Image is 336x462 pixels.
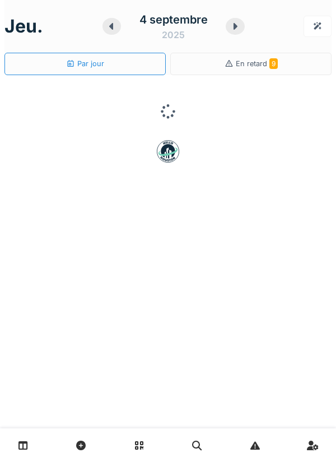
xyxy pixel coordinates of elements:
span: En retard [236,59,278,68]
h1: jeu. [4,16,43,37]
div: Par jour [66,58,104,69]
img: badge-BVDL4wpA.svg [157,140,179,163]
div: 2025 [162,28,185,41]
span: 9 [269,58,278,69]
div: 4 septembre [139,11,208,28]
